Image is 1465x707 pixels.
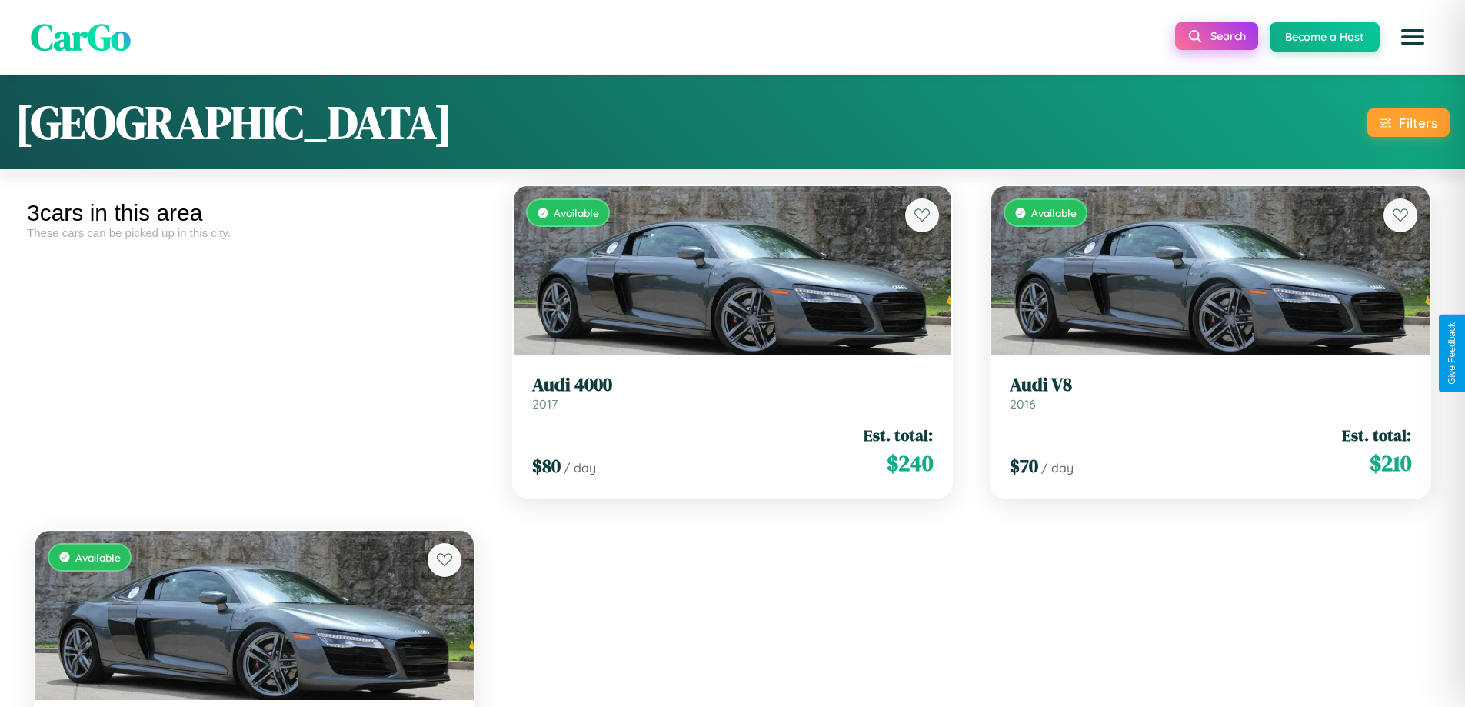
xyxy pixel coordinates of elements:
[1342,424,1411,446] span: Est. total:
[27,226,482,239] div: These cars can be picked up in this city.
[31,12,131,62] span: CarGo
[1370,448,1411,479] span: $ 210
[532,374,934,396] h3: Audi 4000
[532,453,561,479] span: $ 80
[564,460,596,475] span: / day
[15,91,452,154] h1: [GEOGRAPHIC_DATA]
[1270,22,1380,52] button: Become a Host
[1010,396,1036,412] span: 2016
[1175,22,1258,50] button: Search
[1010,374,1411,412] a: Audi V82016
[1367,108,1450,137] button: Filters
[532,396,558,412] span: 2017
[1447,322,1457,385] div: Give Feedback
[75,551,121,564] span: Available
[1041,460,1074,475] span: / day
[554,206,599,219] span: Available
[532,374,934,412] a: Audi 40002017
[1010,453,1038,479] span: $ 70
[1210,29,1246,43] span: Search
[1391,15,1434,58] button: Open menu
[1010,374,1411,396] h3: Audi V8
[1399,115,1437,131] div: Filters
[27,200,482,226] div: 3 cars in this area
[864,424,933,446] span: Est. total:
[1031,206,1077,219] span: Available
[887,448,933,479] span: $ 240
